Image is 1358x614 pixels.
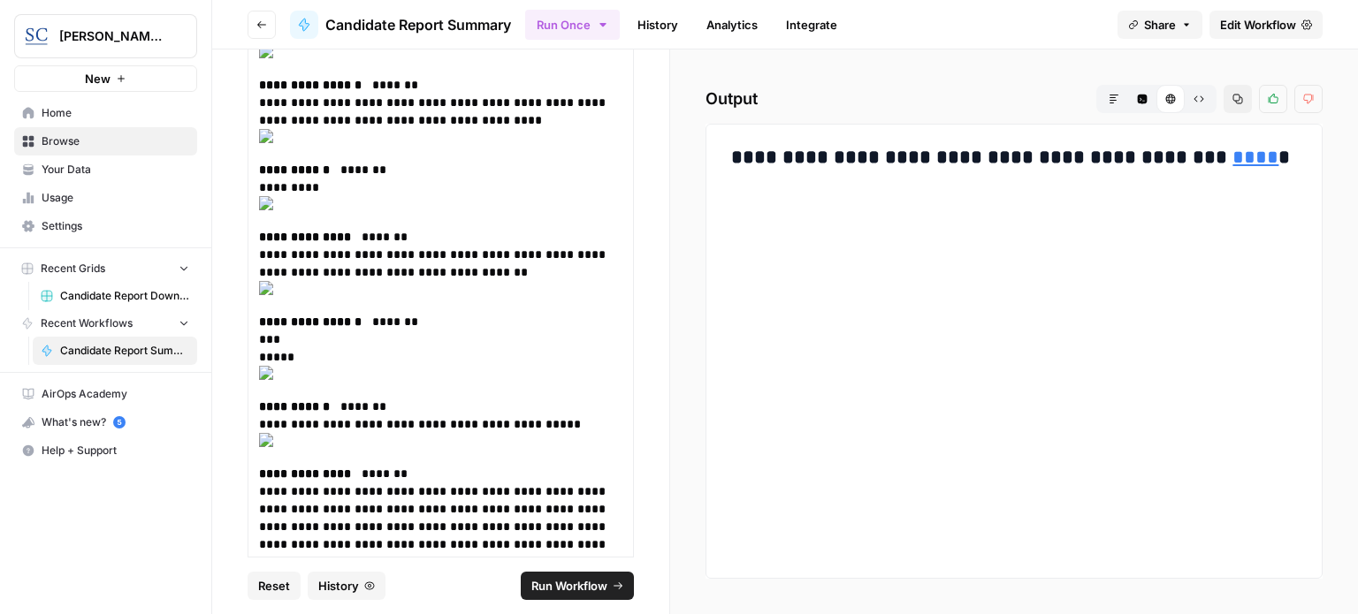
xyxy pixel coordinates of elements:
span: New [85,70,111,87]
button: What's new? 5 [14,408,197,436]
span: Settings [42,218,189,234]
a: Your Data [14,155,197,184]
span: History [318,577,359,595]
span: Candidate Report Summary [325,14,511,35]
img: clip_image080.gif [259,129,610,143]
img: clip_image082.gif [259,44,610,58]
button: History [308,572,385,600]
span: [PERSON_NAME] LA [59,27,166,45]
img: clip_image080.gif [259,366,610,380]
span: Reset [258,577,290,595]
h2: Output [706,85,1323,113]
span: Share [1144,16,1176,34]
span: Recent Grids [41,261,105,277]
a: Settings [14,212,197,240]
button: Recent Workflows [14,310,197,337]
a: Candidate Report Summary [290,11,511,39]
button: Recent Grids [14,255,197,282]
span: AirOps Academy [42,386,189,402]
button: Share [1118,11,1202,39]
span: Edit Workflow [1220,16,1296,34]
a: AirOps Academy [14,380,197,408]
span: Run Workflow [531,577,607,595]
div: What's new? [15,409,196,436]
button: Reset [248,572,301,600]
a: Usage [14,184,197,212]
img: Stanton Chase LA Logo [20,20,52,52]
a: Analytics [696,11,768,39]
a: Home [14,99,197,127]
button: Run Once [525,10,620,40]
button: Run Workflow [521,572,634,600]
span: Usage [42,190,189,206]
span: Help + Support [42,443,189,459]
a: Candidate Report Download Sheet [33,282,197,310]
span: Your Data [42,162,189,178]
span: Recent Workflows [41,315,133,331]
a: Candidate Report Summary [33,337,197,365]
button: Help + Support [14,436,197,465]
img: clip_image081.gif [259,196,610,210]
span: Browse [42,133,189,149]
text: 5 [117,418,121,427]
span: Candidate Report Summary [60,343,189,359]
a: Browse [14,127,197,155]
span: Home [42,105,189,121]
a: Edit Workflow [1209,11,1323,39]
a: History [627,11,689,39]
span: Candidate Report Download Sheet [60,288,189,304]
img: clip_image081.gif [259,433,610,447]
a: 5 [113,416,126,428]
button: New [14,65,197,92]
a: Integrate [775,11,848,39]
button: Workspace: Stanton Chase LA [14,14,197,58]
img: clip_image082.gif [259,281,610,295]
